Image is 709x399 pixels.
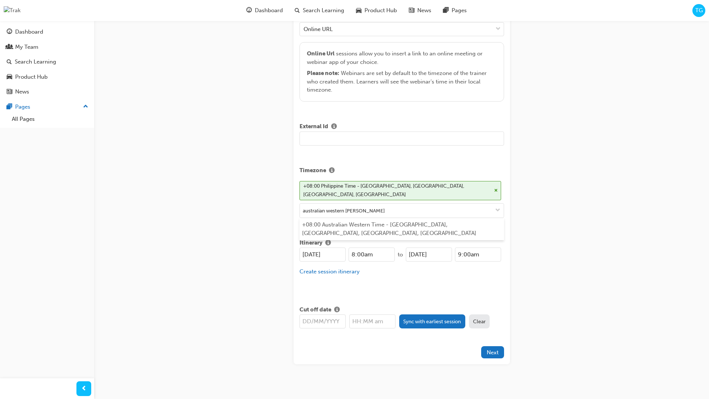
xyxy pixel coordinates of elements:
[494,188,498,193] span: cross-icon
[409,6,414,15] span: news-icon
[695,6,703,15] span: TG
[7,89,12,95] span: news-icon
[329,168,335,174] span: info-icon
[469,314,490,328] button: Clear
[299,122,328,132] span: External Id
[7,29,12,35] span: guage-icon
[452,6,467,15] span: Pages
[303,6,344,15] span: Search Learning
[289,3,350,18] a: search-iconSearch Learning
[455,248,501,262] input: HH:MM am
[299,267,360,276] button: Create session itinerary
[299,218,504,240] li: +08:00 Australian Western Time - [GEOGRAPHIC_DATA], [GEOGRAPHIC_DATA], [GEOGRAPHIC_DATA], [GEOGRA...
[83,102,88,112] span: up-icon
[307,70,339,76] span: Please note :
[3,100,91,114] button: Pages
[246,6,252,15] span: guage-icon
[7,44,12,51] span: people-icon
[437,3,473,18] a: pages-iconPages
[331,124,337,130] span: info-icon
[403,3,437,18] a: news-iconNews
[399,314,465,328] button: Sync with earliest session
[331,306,343,315] button: Show info
[240,3,289,18] a: guage-iconDashboard
[322,239,334,248] button: Show info
[417,6,431,15] span: News
[3,25,91,39] a: Dashboard
[295,6,300,15] span: search-icon
[7,74,12,81] span: car-icon
[3,85,91,99] a: News
[7,59,12,65] span: search-icon
[15,88,29,96] div: News
[9,113,91,125] a: All Pages
[299,239,322,248] span: Itinerary
[364,6,397,15] span: Product Hub
[4,6,21,15] img: Trak
[7,104,12,110] span: pages-icon
[326,166,338,175] button: Show info
[492,204,504,218] button: toggle menu
[299,166,326,175] span: Timezone
[3,40,91,54] a: My Team
[307,69,496,94] div: Webinars are set by default to the timezone of the trainer who created them. Learners will see th...
[406,248,452,262] input: DD/MM/YYYY
[15,73,48,81] div: Product Hub
[496,24,501,34] span: down-icon
[15,43,38,51] div: My Team
[3,24,91,100] button: DashboardMy TeamSearch LearningProduct HubNews
[487,349,499,356] span: Next
[299,248,346,262] input: DD/MM/YYYY
[307,50,335,57] span: Online Url
[443,6,449,15] span: pages-icon
[328,122,340,132] button: Show info
[300,204,504,218] input: Change timezone
[349,314,395,328] input: HH:MM am
[304,25,333,33] div: Online URL
[325,240,331,247] span: info-icon
[3,70,91,84] a: Product Hub
[81,384,87,393] span: prev-icon
[692,4,705,17] button: TG
[307,50,496,94] div: sessions allow you to insert a link to an online meeting or webinar app of your choice.
[350,3,403,18] a: car-iconProduct Hub
[299,314,346,328] input: DD/MM/YYYY
[299,306,331,315] span: Cut off date
[395,250,406,259] div: to
[255,6,283,15] span: Dashboard
[15,58,56,66] div: Search Learning
[15,103,30,111] div: Pages
[3,55,91,69] a: Search Learning
[303,182,491,199] div: +08:00 Philippine Time - [GEOGRAPHIC_DATA], [GEOGRAPHIC_DATA], [GEOGRAPHIC_DATA], [GEOGRAPHIC_DATA]
[481,346,504,358] button: Next
[495,208,500,214] span: down-icon
[334,307,340,314] span: info-icon
[349,248,395,262] input: HH:MM am
[356,6,362,15] span: car-icon
[15,28,43,36] div: Dashboard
